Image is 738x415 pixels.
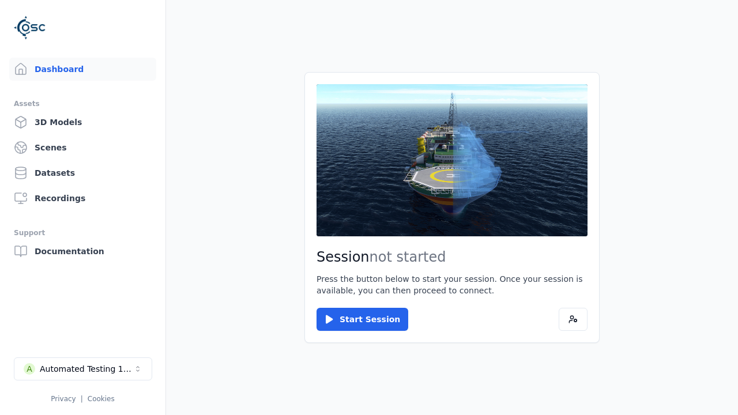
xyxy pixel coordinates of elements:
p: Press the button below to start your session. Once your session is available, you can then procee... [317,273,588,296]
a: Datasets [9,161,156,184]
a: Dashboard [9,58,156,81]
a: 3D Models [9,111,156,134]
div: A [24,363,35,375]
button: Start Session [317,308,408,331]
a: Cookies [88,395,115,403]
h2: Session [317,248,588,266]
span: | [81,395,83,403]
div: Support [14,226,152,240]
a: Scenes [9,136,156,159]
div: Automated Testing 1 - Playwright [40,363,133,375]
a: Documentation [9,240,156,263]
div: Assets [14,97,152,111]
a: Privacy [51,395,76,403]
button: Select a workspace [14,357,152,380]
a: Recordings [9,187,156,210]
span: not started [370,249,446,265]
img: Logo [14,12,46,44]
